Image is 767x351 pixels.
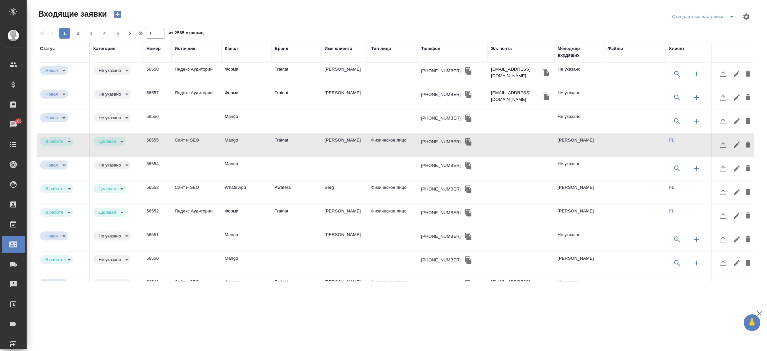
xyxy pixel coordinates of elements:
button: Выбрать клиента [669,255,685,271]
button: Загрузить файл [715,231,731,247]
div: Имя клиента [325,45,352,52]
button: В работе [43,257,65,262]
button: Целевая [97,186,118,191]
button: Редактировать [731,90,742,106]
button: Не указано [97,162,123,168]
td: Traktat [271,86,321,110]
button: Скопировать [463,231,473,241]
p: [EMAIL_ADDRESS][DOMAIN_NAME] [491,279,541,292]
div: Категория [93,45,116,52]
div: [PHONE_NUMBER] [421,186,461,192]
td: Mango [221,110,271,133]
td: Форма [221,86,271,110]
button: Новая [43,115,60,121]
td: Яндекс Аудитории [171,63,221,86]
button: Создать клиента [688,255,704,271]
div: [PHONE_NUMBER] [421,91,461,98]
td: 56557 [143,86,171,110]
td: Mango [221,157,271,180]
button: Выбрать клиента [669,90,685,106]
p: [EMAIL_ADDRESS][DOMAIN_NAME] [491,66,541,79]
button: Загрузить файл [715,137,731,153]
button: Удалить [742,231,754,247]
button: В работе [43,209,65,215]
td: Traktat [271,204,321,228]
button: 5 [113,28,123,39]
button: Загрузить файл [715,66,731,82]
td: Физическое лицо [368,275,418,299]
button: Новая [43,162,60,168]
button: Выбрать клиента [669,113,685,129]
button: Скопировать [463,255,473,265]
button: Удалить [742,255,754,271]
button: Создать клиента [688,90,704,106]
div: Новая [93,90,131,99]
td: Mango [221,228,271,251]
td: Mango [221,252,271,275]
button: Создать клиента [688,161,704,176]
a: FL [669,185,674,190]
div: Новая [93,184,126,193]
div: Новая [93,161,131,170]
button: Не указано [97,115,123,121]
td: 56554 [143,157,171,180]
span: Настроить таблицу [738,9,754,25]
button: Выбрать клиента [669,231,685,247]
button: Редактировать [731,113,742,129]
td: Яндекс Аудитории [171,204,221,228]
button: Удалить [742,208,754,224]
div: Новая [40,137,73,146]
button: Редактировать [731,231,742,247]
td: Serg [321,181,368,204]
button: Не указано [97,68,123,73]
button: Новая [43,280,60,286]
button: 4 [99,28,110,39]
div: Бренд [275,45,288,52]
button: Не указано [97,280,123,286]
td: 56552 [143,204,171,228]
td: Whats App [221,181,271,204]
div: Новая [93,255,131,264]
td: Не указано [554,63,604,86]
div: [PHONE_NUMBER] [421,257,461,263]
button: Скопировать [463,184,473,194]
button: Не указано [97,233,123,239]
button: Удалить [742,90,754,106]
button: Скопировать [463,279,473,289]
a: FL [669,208,674,213]
td: Не указано [554,110,604,133]
div: [PHONE_NUMBER] [421,162,461,169]
td: [PERSON_NAME] [321,86,368,110]
button: Редактировать [731,161,742,176]
div: Новая [40,279,68,288]
button: Загрузить файл [715,113,731,129]
button: Редактировать [731,279,742,295]
td: Сайт и SEO [171,275,221,299]
span: Входящие заявки [37,9,107,19]
div: Клиент [669,45,684,52]
button: Новая [43,68,60,73]
button: Загрузить файл [715,161,731,176]
div: Статус [40,45,55,52]
div: Новая [93,208,126,217]
td: Сайт и SEO [171,181,221,204]
div: Новая [93,279,131,288]
div: split button [670,11,738,22]
td: Не указано [554,275,604,299]
button: Новая [43,91,60,97]
button: Загрузить файл [715,279,731,295]
button: Редактировать [731,208,742,224]
td: Traktat [271,63,321,86]
button: Удалить [742,66,754,82]
button: Создать [110,9,126,20]
div: [PHONE_NUMBER] [421,233,461,240]
td: Сайт и SEO [171,134,221,157]
div: Новая [93,137,126,146]
p: [EMAIL_ADDRESS][DOMAIN_NAME] [491,90,541,103]
td: Не указано [554,228,604,251]
td: Awatera [271,181,321,204]
div: Источник [175,45,195,52]
button: Выбрать клиента [669,161,685,176]
button: Редактировать [731,137,742,153]
button: Целевая [97,209,118,215]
